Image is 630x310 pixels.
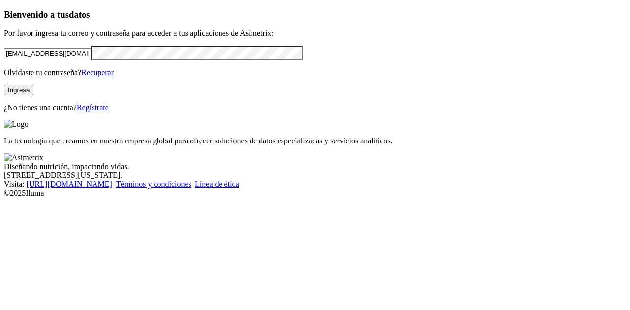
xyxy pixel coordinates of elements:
[4,103,626,112] p: ¿No tienes una cuenta?
[27,180,112,188] a: [URL][DOMAIN_NAME]
[4,68,626,77] p: Olvidaste tu contraseña?
[4,120,29,129] img: Logo
[4,9,626,20] h3: Bienvenido a tus
[4,189,626,197] div: © 2025 Iluma
[4,180,626,189] div: Visita : | |
[116,180,191,188] a: Términos y condiciones
[195,180,239,188] a: Línea de ética
[4,137,626,145] p: La tecnología que creamos en nuestra empresa global para ofrecer soluciones de datos especializad...
[81,68,114,77] a: Recuperar
[4,29,626,38] p: Por favor ingresa tu correo y contraseña para acceder a tus aplicaciones de Asimetrix:
[4,48,91,58] input: Tu correo
[69,9,90,20] span: datos
[4,171,626,180] div: [STREET_ADDRESS][US_STATE].
[4,153,43,162] img: Asimetrix
[77,103,109,112] a: Regístrate
[4,85,33,95] button: Ingresa
[4,162,626,171] div: Diseñando nutrición, impactando vidas.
